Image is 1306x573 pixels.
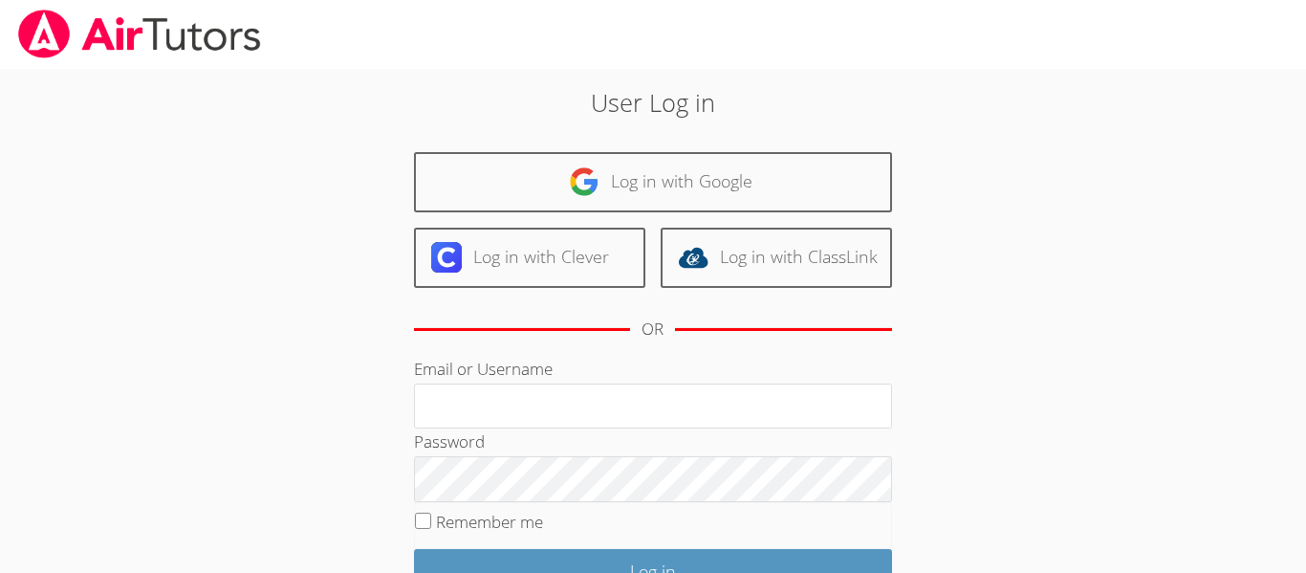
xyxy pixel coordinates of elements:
a: Log in with Google [414,152,892,212]
label: Remember me [436,511,543,533]
label: Email or Username [414,358,553,380]
h2: User Log in [300,84,1006,121]
label: Password [414,430,485,452]
a: Log in with ClassLink [661,228,892,288]
a: Log in with Clever [414,228,645,288]
img: clever-logo-6eab21bc6e7a338710f1a6ff85c0baf02591cd810cc4098c63d3a4b26e2feb20.svg [431,242,462,273]
img: classlink-logo-d6bb404cc1216ec64c9a2012d9dc4662098be43eaf13dc465df04b49fa7ab582.svg [678,242,708,273]
img: airtutors_banner-c4298cdbf04f3fff15de1276eac7730deb9818008684d7c2e4769d2f7ddbe033.png [16,10,263,58]
img: google-logo-50288ca7cdecda66e5e0955fdab243c47b7ad437acaf1139b6f446037453330a.svg [569,166,599,197]
div: OR [642,316,664,343]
